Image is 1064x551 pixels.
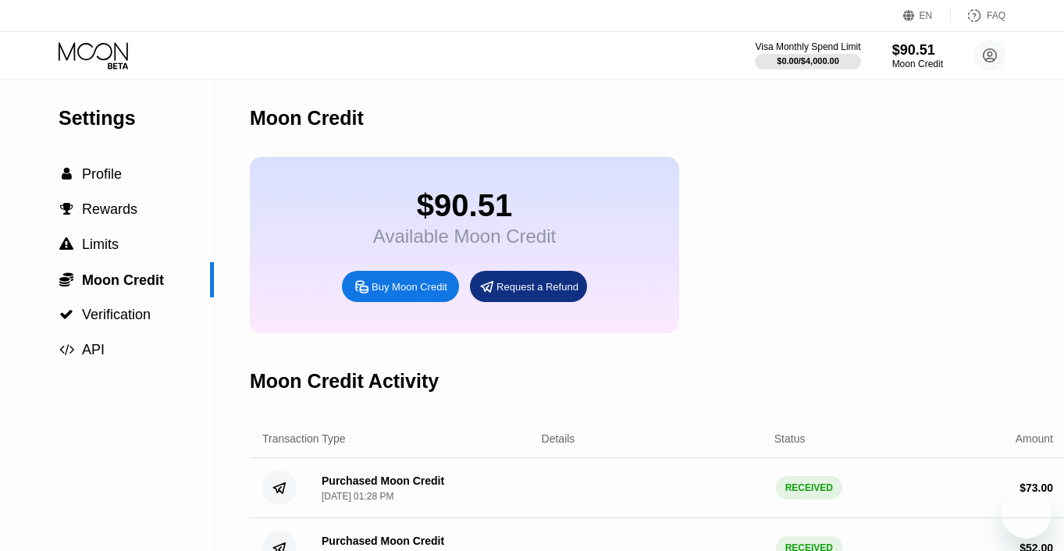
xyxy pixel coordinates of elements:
span:  [62,167,72,181]
div:  [59,202,74,216]
div: RECEIVED [776,476,842,499]
span:  [60,202,73,216]
div: Moon Credit Activity [250,370,439,393]
div:  [59,237,74,251]
span:  [59,307,73,322]
div: [DATE] 01:28 PM [322,491,393,502]
span: Profile [82,166,122,182]
span:  [59,272,73,287]
div: Details [542,432,575,445]
span: Limits [82,236,119,252]
span:  [59,237,73,251]
span: Verification [82,307,151,322]
div: Status [774,432,806,445]
div: $90.51 [373,188,556,223]
div: Moon Credit [892,59,943,69]
div: Purchased Moon Credit [322,475,444,487]
div: Amount [1016,432,1053,445]
div: Buy Moon Credit [372,280,447,293]
span: Moon Credit [82,272,164,288]
div: Moon Credit [250,107,364,130]
iframe: Button to launch messaging window [1002,489,1052,539]
div: $90.51 [892,42,943,59]
div: Available Moon Credit [373,226,556,247]
span: API [82,342,105,357]
div:  [59,272,74,287]
div: Request a Refund [470,271,587,302]
div: Visa Monthly Spend Limit [755,41,860,52]
div: EN [920,10,933,21]
div: $90.51Moon Credit [892,42,943,69]
div: Settings [59,107,214,130]
div: FAQ [951,8,1005,23]
div: $ 73.00 [1020,482,1053,494]
div: $0.00 / $4,000.00 [777,56,839,66]
span: Rewards [82,201,137,217]
div: Buy Moon Credit [342,271,459,302]
div: Visa Monthly Spend Limit$0.00/$4,000.00 [755,41,860,69]
div: FAQ [987,10,1005,21]
div:  [59,167,74,181]
div: Transaction Type [262,432,346,445]
div: Purchased Moon Credit [322,535,444,547]
div: EN [903,8,951,23]
div:  [59,307,74,322]
div: Request a Refund [496,280,578,293]
span:  [59,343,74,357]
